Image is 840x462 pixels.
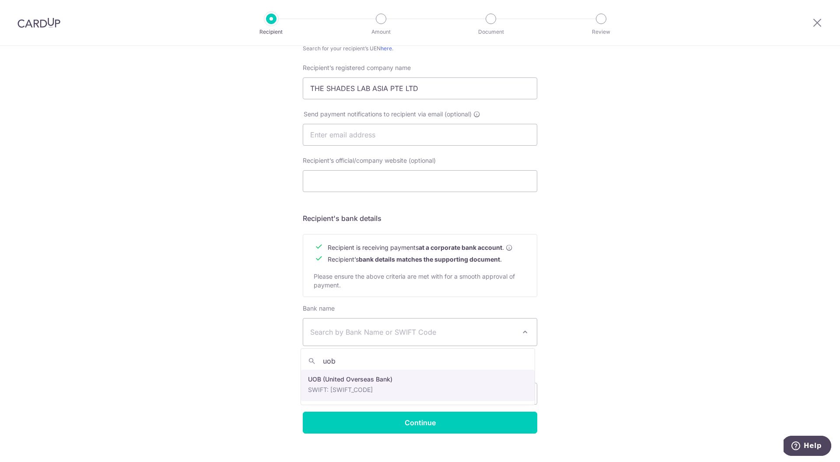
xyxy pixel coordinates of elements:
[303,44,537,53] div: Search for your recipient’s UEN .
[17,17,60,28] img: CardUp
[303,304,335,313] label: Bank name
[328,255,502,263] span: Recipient’s .
[308,375,528,384] p: UOB (United Overseas Bank)
[303,124,537,146] input: Enter email address
[381,45,392,52] a: here
[359,255,500,263] b: bank details matches the supporting document
[303,412,537,434] input: Continue
[304,110,472,119] span: Send payment notifications to recipient via email (optional)
[303,64,411,71] span: Recipient’s registered company name
[239,28,304,36] p: Recipient
[569,28,633,36] p: Review
[784,436,831,458] iframe: Opens a widget where you can find more information
[328,243,513,252] span: Recipient is receiving payments .
[308,385,528,394] p: SWIFT: [SWIFT_CODE]
[314,273,515,289] span: Please ensure the above criteria are met with for a smooth approval of payment.
[303,156,436,165] label: Recipient’s official/company website (optional)
[20,6,38,14] span: Help
[303,213,537,224] h5: Recipient's bank details
[458,28,523,36] p: Document
[349,28,413,36] p: Amount
[419,243,502,252] b: at a corporate bank account
[310,327,516,337] span: Search by Bank Name or SWIFT Code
